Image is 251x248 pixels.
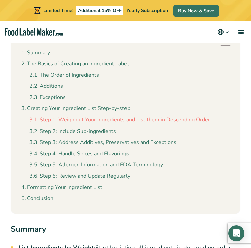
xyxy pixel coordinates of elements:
h2: Summary [11,223,240,238]
a: The Basics of Creating an Ingredient Label [21,60,129,68]
a: Conclusion [21,194,53,203]
a: Exceptions [29,93,66,102]
a: Formatting Your Ingredient List [21,183,102,192]
a: Step 6: Review and Update Regularly [29,172,130,181]
a: Step 2: Include Sub-ingredients [29,127,116,136]
a: The Order of Ingredients [29,71,99,80]
div: Open Intercom Messenger [228,225,244,241]
a: Summary [21,49,50,57]
span: Yearly Subscription [126,7,168,14]
span: Additional 15% OFF [76,6,123,15]
a: Step 1: Weigh out Your Ingredients and List them in Descending Order [29,116,210,125]
a: Step 5: Allergen Information and FDA Terminology [29,161,163,169]
a: Step 3: Address Additives, Preservatives and Exceptions [29,138,176,147]
a: Additions [29,82,63,91]
a: Buy Now & Save [173,5,219,17]
a: menu [230,21,251,43]
span: Limited Time! [43,7,73,14]
a: Creating Your Ingredient List Step-by-step [21,104,130,113]
a: Step 4: Handle Spices and Flavorings [29,150,129,158]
